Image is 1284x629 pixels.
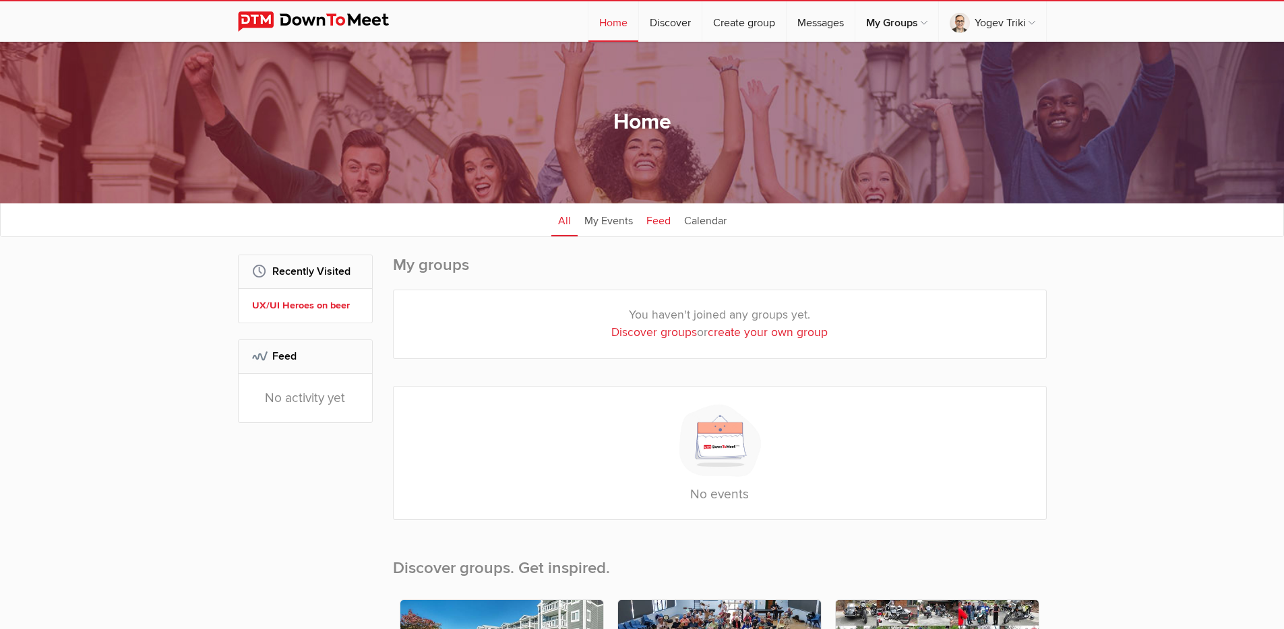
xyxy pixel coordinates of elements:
[252,255,359,288] h2: Recently Visited
[787,1,855,42] a: Messages
[393,386,1047,520] div: No events
[677,203,733,236] a: Calendar
[252,298,363,313] a: UX/UI Heroes on beer
[640,203,677,236] a: Feed
[708,325,828,339] a: create your own group
[393,536,1047,593] h2: Discover groups. Get inspired.
[855,1,938,42] a: My Groups
[394,290,1046,358] div: You haven't joined any groups yet. or
[613,108,671,137] h1: Home
[578,203,640,236] a: My Events
[639,1,702,42] a: Discover
[702,1,786,42] a: Create group
[588,1,638,42] a: Home
[252,340,359,372] h2: Feed
[393,255,1047,290] h2: My groups
[611,325,697,339] a: Discover groups
[939,1,1046,42] a: Yogev Triki
[551,203,578,236] a: All
[239,374,372,423] div: No activity yet
[238,11,410,32] img: DownToMeet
